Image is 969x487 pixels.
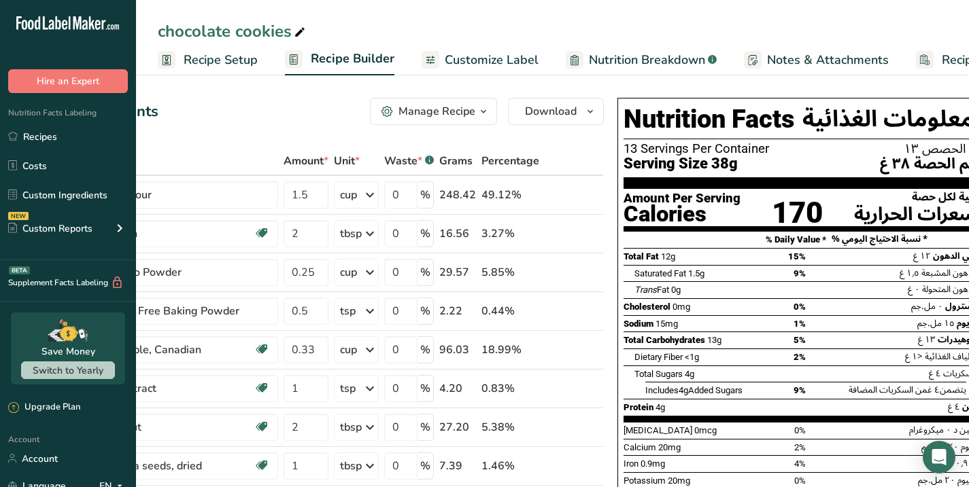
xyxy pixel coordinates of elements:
[772,202,823,224] div: 170
[671,285,681,295] span: 0g
[634,285,657,295] i: Trans
[794,458,806,469] span: 4%
[340,303,356,319] div: tsp
[794,385,806,395] span: 9%
[439,419,476,435] div: 27.20
[658,442,681,452] span: 20mg
[439,153,473,169] span: Grams
[668,475,690,486] span: 20mg
[439,380,476,397] div: 4.20
[334,153,360,169] span: Unit
[707,335,721,345] span: 13g
[439,226,476,242] div: 16.56
[624,402,653,412] span: Protein
[340,419,362,435] div: tbsp
[21,361,115,379] button: Switch to Yearly
[634,369,683,379] span: Total Sugars
[84,342,254,358] div: Syrup, maple, Canadian
[8,401,80,414] div: Upgrade Plan
[41,344,95,359] div: Save Money
[918,330,936,349] span: ١٣ غ
[481,153,539,169] span: Percentage
[340,380,356,397] div: tsp
[445,51,539,69] span: Customize Label
[656,402,665,412] span: 4g
[84,187,254,203] div: Almond Flour
[311,50,394,68] span: Recipe Builder
[645,385,743,395] span: Includes Added Sugars
[84,226,254,242] div: Cornstarch
[340,187,357,203] div: cup
[8,221,92,236] div: Custom Reports
[641,458,665,469] span: 0.9mg
[340,264,357,281] div: cup
[439,264,476,281] div: 29.57
[624,319,653,329] span: Sodium
[624,425,692,435] span: [MEDICAL_DATA]
[656,319,678,329] span: 15mg
[285,43,394,76] a: Recipe Builder
[84,264,254,281] div: Raw Cacao Powder
[767,51,889,69] span: Notes & Attachments
[624,475,666,486] span: Potassium
[624,233,826,247] div: % Daily Value *
[909,420,951,439] span: ٠ ميكروغرام
[340,226,362,242] div: tbsp
[634,352,683,362] span: Dietary Fiber
[439,342,476,358] div: 96.03
[685,352,699,362] span: <1g
[634,285,669,295] span: Fat
[624,335,705,345] span: Total Carbohydrates
[794,475,806,486] span: 0%
[905,347,923,366] span: <١ غ
[9,266,30,274] div: BETA
[481,264,539,281] div: 5.85%
[422,45,539,75] a: Customize Label
[673,302,690,312] span: 0mg
[744,45,889,75] a: Notes & Attachments
[84,380,254,397] div: Vanilla extract
[928,380,940,399] span: ٤ غ
[439,303,476,319] div: 2.22
[908,280,920,299] span: ٠ غ
[688,268,704,278] span: 1.5g
[481,226,539,242] div: 3.27%
[911,297,943,316] span: ٠ مل.جم
[634,268,686,278] span: Saturated Fat
[481,380,539,397] div: 0.83%
[794,442,806,452] span: 2%
[624,302,670,312] span: Cholesterol
[33,364,103,377] span: Switch to Yearly
[84,419,254,435] div: Oil, coconut
[284,153,328,169] span: Amount
[566,45,717,75] a: Nutrition Breakdown
[794,352,806,362] span: 2%
[794,319,806,329] span: 1%
[788,251,806,261] span: 15%
[398,103,475,120] div: Manage Recipe
[84,303,254,319] div: Aluminum Free Baking Powder
[624,205,741,223] div: Calories
[794,335,806,345] span: 5%
[508,98,604,125] button: Download
[439,458,476,474] div: 7.39
[158,45,258,75] a: Recipe Setup
[849,380,966,399] span: يتضمن من السكريات المضافة
[158,19,308,43] div: chocolate cookies
[661,251,675,261] span: 12g
[84,458,254,474] div: Seeds, chia seeds, dried
[481,458,539,474] div: 1.46%
[384,153,434,169] div: Waste
[370,98,497,125] button: Manage Recipe
[624,458,639,469] span: Iron
[917,314,955,333] span: ١٥ مل.جم
[921,437,959,456] span: ٢٠ مل.جم
[679,385,688,395] span: 4g
[439,187,476,203] div: 248.42
[525,103,577,120] span: Download
[481,419,539,435] div: 5.38%
[481,303,539,319] div: 0.44%
[8,212,29,220] div: NEW
[184,51,258,69] span: Recipe Setup
[794,425,806,435] span: 0%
